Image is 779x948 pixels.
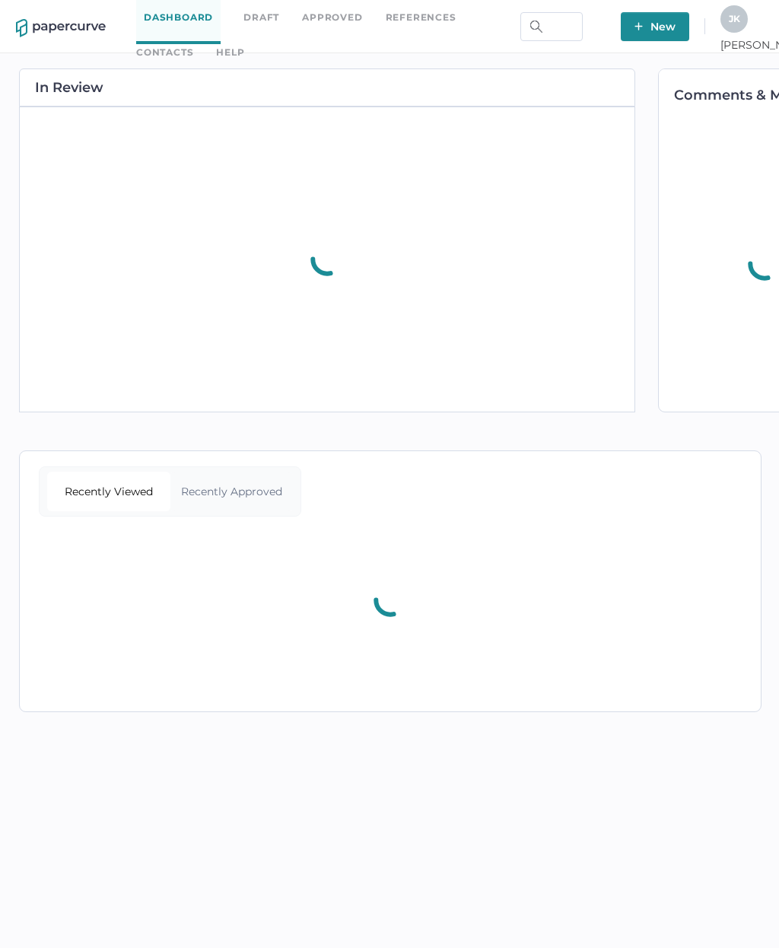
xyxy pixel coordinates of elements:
[47,472,170,511] div: Recently Viewed
[634,22,643,30] img: plus-white.e19ec114.svg
[302,9,362,26] a: Approved
[621,12,689,41] button: New
[729,13,740,24] span: J K
[296,224,358,294] div: animation
[359,565,421,635] div: animation
[386,9,456,26] a: References
[35,81,103,94] h2: In Review
[216,44,244,61] div: help
[634,12,676,41] span: New
[243,9,279,26] a: Draft
[530,21,542,33] img: search.bf03fe8b.svg
[170,472,294,511] div: Recently Approved
[136,44,193,61] a: Contacts
[520,12,583,41] input: Search Workspace
[16,19,106,37] img: papercurve-logo-colour.7244d18c.svg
